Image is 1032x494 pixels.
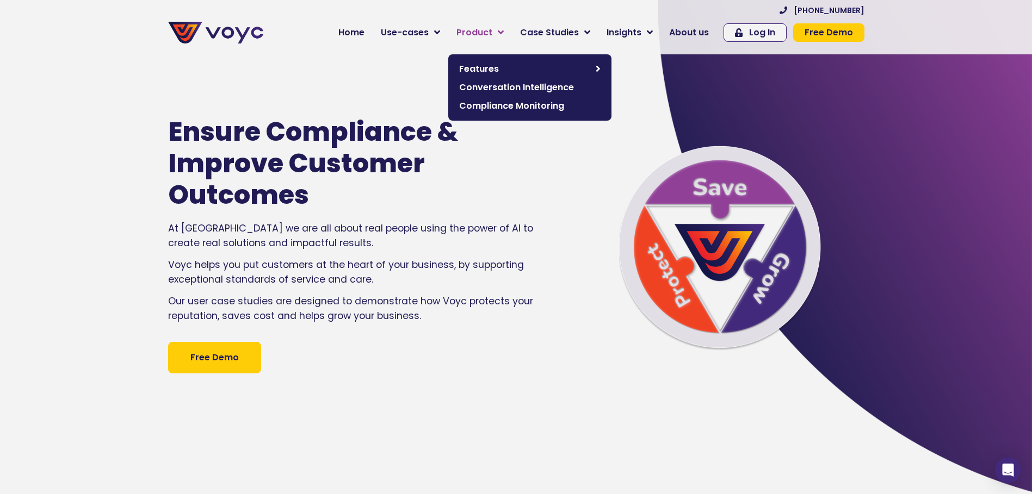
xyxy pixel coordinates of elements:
p: At [GEOGRAPHIC_DATA] we are all about real people using the power of AI to create real solutions ... [168,221,540,250]
h1: Ensure Compliance & Improve Customer Outcomes [168,116,508,210]
span: Insights [607,26,641,39]
span: Product [456,26,492,39]
a: Log In [724,23,787,42]
a: About us [661,22,717,43]
a: Case Studies [512,22,598,43]
a: Insights [598,22,661,43]
span: About us [669,26,709,39]
a: Conversation Intelligence [454,78,606,97]
a: Product [448,22,512,43]
span: Free Demo [805,28,853,37]
img: voyc-full-logo [168,22,263,43]
a: Free Demo [168,342,261,373]
span: Compliance Monitoring [459,99,601,112]
a: Privacy Policy [224,226,275,237]
span: Job title [144,88,181,101]
span: Conversation Intelligence [459,81,601,94]
span: Phone [144,43,171,56]
span: [PHONE_NUMBER] [794,7,864,14]
div: Open Intercom Messenger [995,457,1021,483]
a: Compliance Monitoring [454,97,606,115]
span: Case Studies [520,26,579,39]
p: Our user case studies are designed to demonstrate how Voyc protects your reputation, saves cost a... [168,294,540,323]
span: Free Demo [190,351,239,364]
span: Features [459,62,590,76]
a: Use-cases [373,22,448,43]
a: Features [454,60,606,78]
span: Log In [749,28,775,37]
a: Home [330,22,373,43]
p: Voyc helps you put customers at the heart of your business, by supporting exceptional standards o... [168,258,540,286]
a: Free Demo [793,23,864,42]
span: Home [338,26,364,39]
a: [PHONE_NUMBER] [780,7,864,14]
span: Use-cases [381,26,429,39]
